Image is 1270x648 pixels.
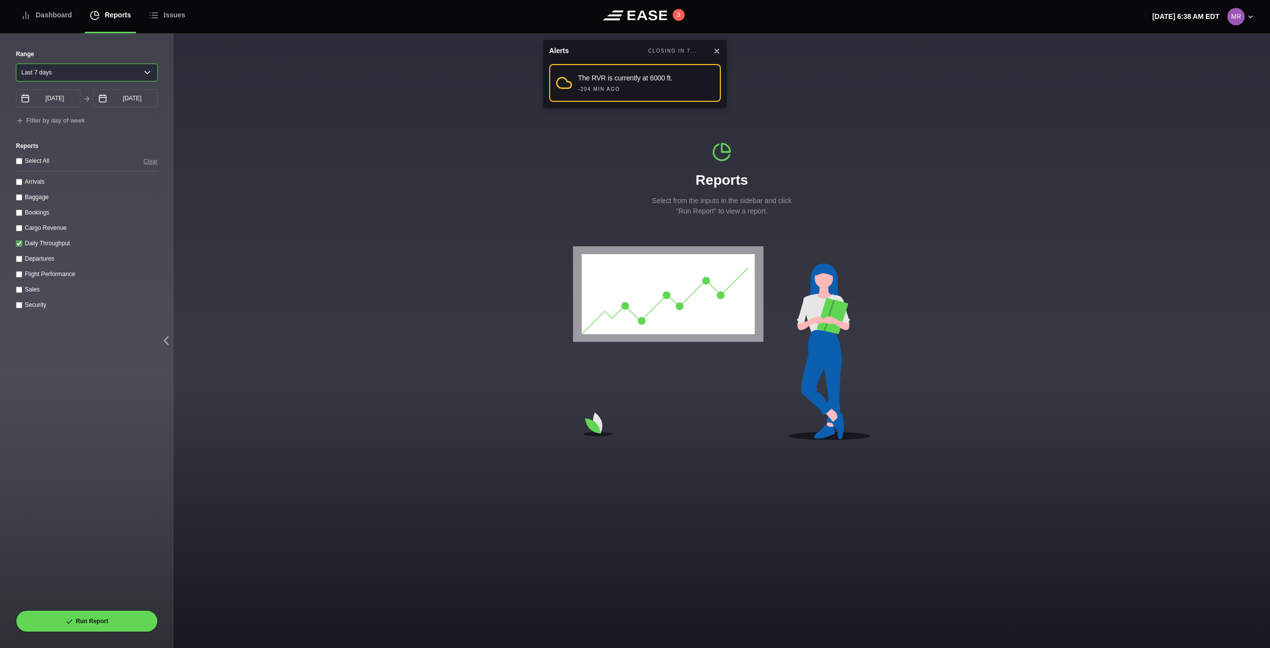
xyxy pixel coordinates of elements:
[16,89,80,107] input: mm/dd/yyyy
[648,47,697,55] div: CLOSING IN 7...
[25,209,49,216] label: Bookings
[16,142,158,150] label: Reports
[1152,11,1219,22] p: [DATE] 6:38 AM EDT
[16,610,158,632] button: Run Report
[549,46,569,56] div: Alerts
[25,255,54,262] label: Departures
[93,89,158,107] input: mm/dd/yyyy
[25,178,45,185] label: Arrivals
[673,9,685,21] button: 3
[143,156,158,166] button: Clear
[647,142,796,216] div: Reports
[25,157,49,164] label: Select All
[25,194,49,201] label: Baggage
[647,196,796,216] p: Select from the inputs in the sidebar and click "Run Report" to view a report.
[647,170,796,191] h1: Reports
[16,50,158,59] label: Range
[25,224,66,231] label: Cargo Revenue
[25,240,70,247] label: Daily Throughput
[25,286,40,293] label: Sales
[1227,8,1245,25] img: 0b2ed616698f39eb9cebe474ea602d52
[16,117,85,125] button: Filter by day of week
[578,73,673,83] div: The RVR is currently at 6000 ft.
[25,301,46,308] label: Security
[25,271,75,278] label: Flight Performance
[578,85,620,93] div: -204 MIN AGO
